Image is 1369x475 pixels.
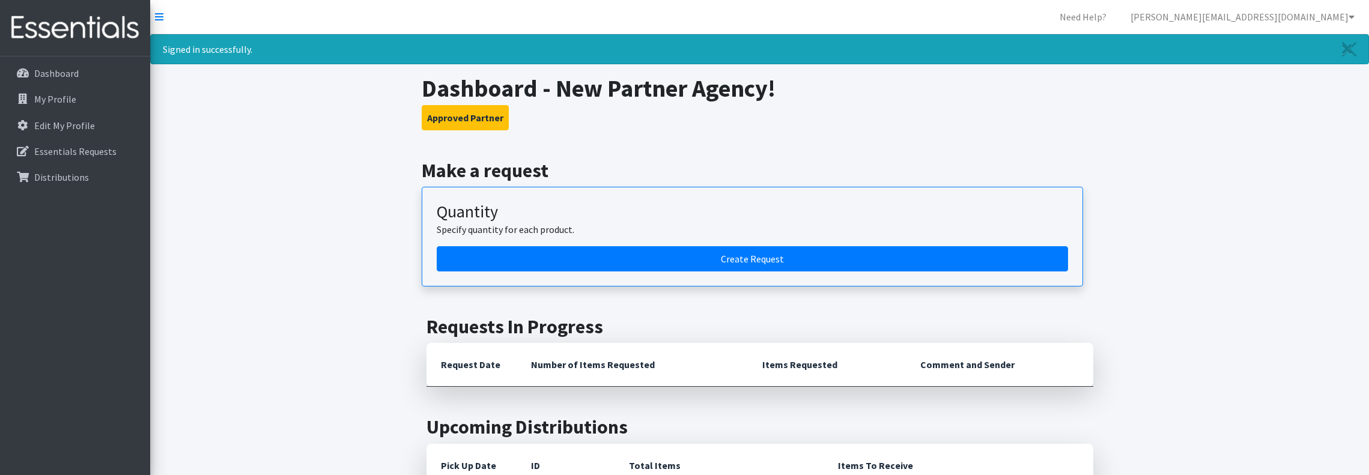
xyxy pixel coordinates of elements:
h2: Make a request [422,159,1097,182]
h1: Dashboard - New Partner Agency! [422,74,1097,103]
th: Request Date [426,343,517,387]
a: Create a request by quantity [437,246,1068,271]
img: HumanEssentials [5,8,145,48]
a: Edit My Profile [5,113,145,138]
h2: Requests In Progress [426,315,1093,338]
div: Signed in successfully. [150,34,1369,64]
a: Close [1330,35,1368,64]
p: Essentials Requests [34,145,117,157]
p: My Profile [34,93,76,105]
a: My Profile [5,87,145,111]
h3: Quantity [437,202,1068,222]
a: Distributions [5,165,145,189]
p: Dashboard [34,67,79,79]
a: Essentials Requests [5,139,145,163]
a: Dashboard [5,61,145,85]
th: Number of Items Requested [517,343,748,387]
h2: Upcoming Distributions [426,416,1093,438]
button: Approved Partner [422,105,509,130]
p: Specify quantity for each product. [437,222,1068,237]
th: Items Requested [748,343,906,387]
a: [PERSON_NAME][EMAIL_ADDRESS][DOMAIN_NAME] [1121,5,1364,29]
a: Need Help? [1050,5,1116,29]
p: Edit My Profile [34,120,95,132]
th: Comment and Sender [906,343,1093,387]
p: Distributions [34,171,89,183]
